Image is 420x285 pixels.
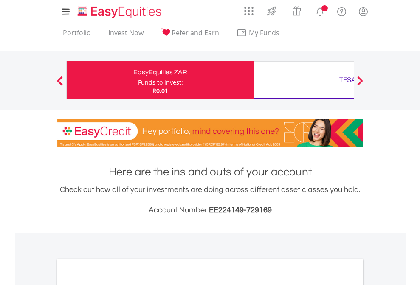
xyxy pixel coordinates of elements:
img: EasyCredit Promotion Banner [57,119,363,147]
button: Next [352,80,369,89]
img: EasyEquities_Logo.png [76,5,165,19]
button: Previous [51,80,68,89]
h3: Account Number: [57,204,363,216]
span: My Funds [237,27,292,38]
span: R0.01 [152,87,168,95]
div: EasyEquities ZAR [72,66,249,78]
img: thrive-v2.svg [265,4,279,18]
a: Refer and Earn [158,28,223,42]
a: Invest Now [105,28,147,42]
span: Refer and Earn [172,28,219,37]
a: Vouchers [284,2,309,18]
a: My Profile [352,2,374,21]
a: FAQ's and Support [331,2,352,19]
a: Portfolio [59,28,94,42]
h1: Here are the ins and outs of your account [57,164,363,180]
a: Home page [74,2,165,19]
a: AppsGrid [239,2,259,16]
div: Funds to invest: [138,78,183,87]
a: Notifications [309,2,331,19]
span: EE224149-729169 [209,206,272,214]
img: grid-menu-icon.svg [244,6,254,16]
div: Check out how all of your investments are doing across different asset classes you hold. [57,184,363,216]
img: vouchers-v2.svg [290,4,304,18]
